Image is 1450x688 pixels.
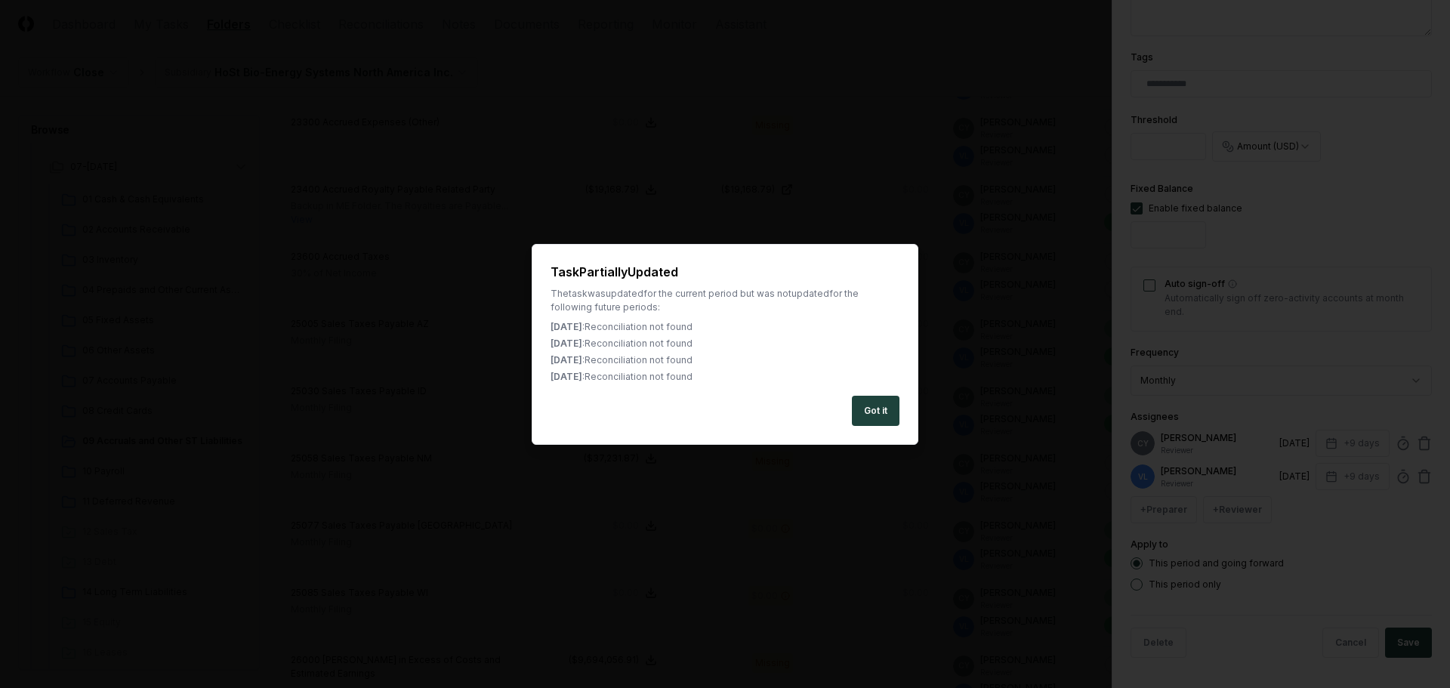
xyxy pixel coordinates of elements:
[582,321,693,332] span: : Reconciliation not found
[582,338,693,349] span: : Reconciliation not found
[551,287,899,314] div: The task was updated for the current period but was not updated for the following future periods:
[551,321,582,332] span: [DATE]
[551,338,582,349] span: [DATE]
[582,354,693,366] span: : Reconciliation not found
[551,371,582,382] span: [DATE]
[551,263,899,281] h2: Task Partially Updated
[551,354,582,366] span: [DATE]
[852,396,899,426] button: Got it
[582,371,693,382] span: : Reconciliation not found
